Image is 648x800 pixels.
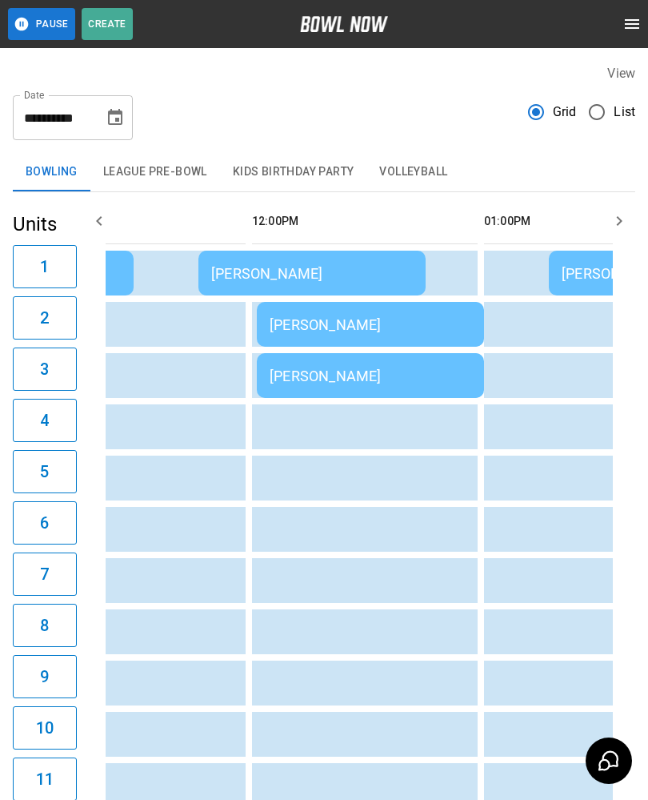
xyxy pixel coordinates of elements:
[553,103,577,122] span: Grid
[252,199,478,244] th: 12:00PM
[40,561,49,587] h6: 7
[36,715,54,741] h6: 10
[13,450,77,493] button: 5
[99,102,131,134] button: Choose date, selected date is Aug 28, 2025
[13,296,77,340] button: 2
[82,8,133,40] button: Create
[13,153,90,191] button: Bowling
[13,604,77,647] button: 8
[40,510,49,536] h6: 6
[40,356,49,382] h6: 3
[13,706,77,750] button: 10
[300,16,388,32] img: logo
[8,8,75,40] button: Pause
[13,245,77,288] button: 1
[13,501,77,545] button: 6
[13,211,77,237] h5: Units
[13,655,77,698] button: 9
[20,199,246,244] th: 11:00AM
[13,348,77,391] button: 3
[366,153,460,191] button: Volleyball
[616,8,648,40] button: open drawer
[40,408,49,433] h6: 4
[40,459,49,484] h6: 5
[270,316,471,333] div: [PERSON_NAME]
[36,766,54,792] h6: 11
[607,66,635,81] label: View
[13,553,77,596] button: 7
[40,254,49,279] h6: 1
[13,153,635,191] div: inventory tabs
[270,368,471,384] div: [PERSON_NAME]
[40,664,49,689] h6: 9
[40,305,49,331] h6: 2
[90,153,220,191] button: League Pre-Bowl
[211,265,413,282] div: [PERSON_NAME]
[13,399,77,442] button: 4
[40,613,49,638] h6: 8
[220,153,367,191] button: Kids Birthday Party
[614,103,635,122] span: List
